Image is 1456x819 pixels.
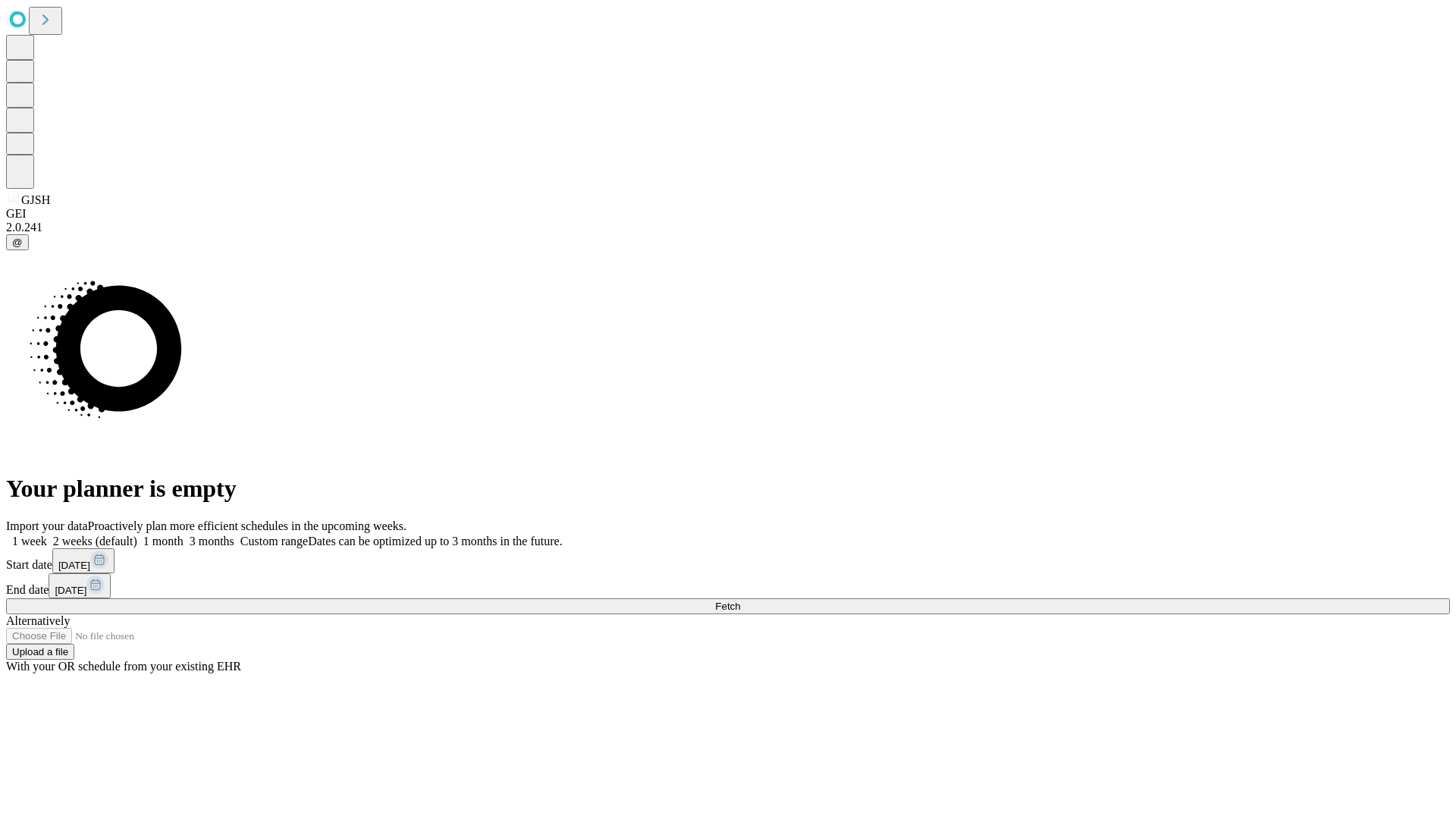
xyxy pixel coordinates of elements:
span: Fetch [715,601,740,612]
span: Dates can be optimized up to 3 months in the future. [308,535,562,548]
div: 2.0.241 [6,221,1450,234]
span: 2 weeks (default) [53,535,137,548]
button: Upload a file [6,644,74,660]
button: Fetch [6,598,1450,614]
button: @ [6,234,29,250]
span: With your OR schedule from your existing EHR [6,660,241,673]
span: @ [12,237,23,248]
span: [DATE] [58,560,90,571]
span: 3 months [190,535,234,548]
button: [DATE] [49,573,111,598]
span: GJSH [21,193,50,206]
span: 1 month [143,535,184,548]
div: GEI [6,207,1450,221]
span: [DATE] [55,585,86,596]
h1: Your planner is empty [6,475,1450,503]
span: Alternatively [6,614,70,627]
div: Start date [6,548,1450,573]
span: Proactively plan more efficient schedules in the upcoming weeks. [88,519,406,532]
button: [DATE] [52,548,115,573]
div: End date [6,573,1450,598]
span: 1 week [12,535,47,548]
span: Custom range [240,535,308,548]
span: Import your data [6,519,88,532]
